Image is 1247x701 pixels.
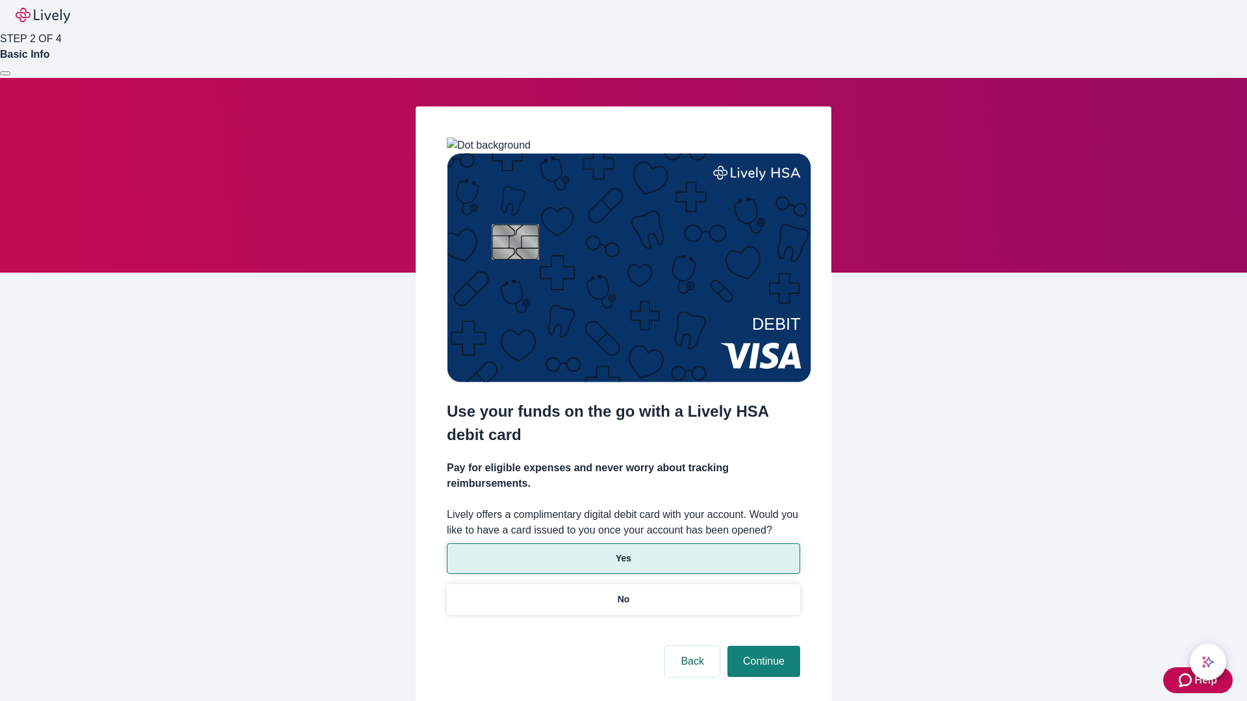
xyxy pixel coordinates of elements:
[447,584,800,615] button: No
[447,543,800,574] button: Yes
[447,507,800,538] label: Lively offers a complimentary digital debit card with your account. Would you like to have a card...
[1190,644,1226,680] button: chat
[1194,672,1217,688] span: Help
[1163,667,1233,693] button: Zendesk support iconHelp
[447,460,800,491] h4: Pay for eligible expenses and never worry about tracking reimbursements.
[665,646,720,677] button: Back
[1202,656,1215,669] svg: Lively AI Assistant
[16,8,70,23] img: Lively
[447,153,811,382] img: Debit card
[618,593,630,606] p: No
[727,646,800,677] button: Continue
[447,400,800,447] h2: Use your funds on the go with a Lively HSA debit card
[1179,672,1194,688] svg: Zendesk support icon
[447,138,531,153] img: Dot background
[616,552,631,565] p: Yes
